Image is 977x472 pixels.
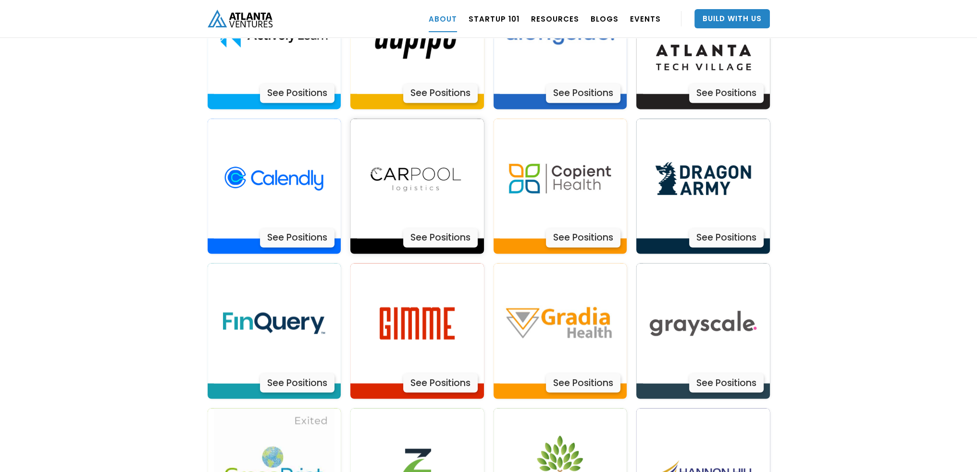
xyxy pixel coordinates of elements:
[494,119,627,254] a: Actively LearnSee Positions
[260,84,334,103] div: See Positions
[357,119,477,239] img: Actively Learn
[208,263,341,399] a: Actively LearnSee Positions
[403,228,478,247] div: See Positions
[500,263,620,383] img: Actively Learn
[494,263,627,399] a: Actively LearnSee Positions
[260,373,334,392] div: See Positions
[531,5,579,32] a: RESOURCES
[643,263,763,383] img: Actively Learn
[350,263,484,399] a: Actively LearnSee Positions
[689,373,764,392] div: See Positions
[546,373,620,392] div: See Positions
[429,5,457,32] a: ABOUT
[636,263,770,399] a: Actively LearnSee Positions
[260,228,334,247] div: See Positions
[208,119,341,254] a: Actively LearnSee Positions
[403,84,478,103] div: See Positions
[630,5,661,32] a: EVENTS
[546,228,620,247] div: See Positions
[214,119,334,239] img: Actively Learn
[689,84,764,103] div: See Positions
[643,119,763,239] img: Actively Learn
[403,373,478,392] div: See Positions
[546,84,620,103] div: See Positions
[350,119,484,254] a: Actively LearnSee Positions
[689,228,764,247] div: See Positions
[636,119,770,254] a: Actively LearnSee Positions
[694,9,770,28] a: Build With Us
[500,119,620,239] img: Actively Learn
[357,263,477,383] img: Actively Learn
[469,5,519,32] a: Startup 101
[591,5,618,32] a: BLOGS
[214,263,334,383] img: Actively Learn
